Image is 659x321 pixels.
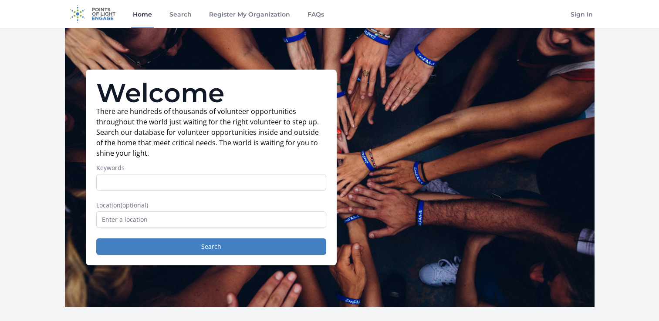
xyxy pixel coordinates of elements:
label: Location [96,201,326,210]
button: Search [96,238,326,255]
p: There are hundreds of thousands of volunteer opportunities throughout the world just waiting for ... [96,106,326,158]
input: Enter a location [96,211,326,228]
h1: Welcome [96,80,326,106]
label: Keywords [96,164,326,172]
span: (optional) [121,201,148,209]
